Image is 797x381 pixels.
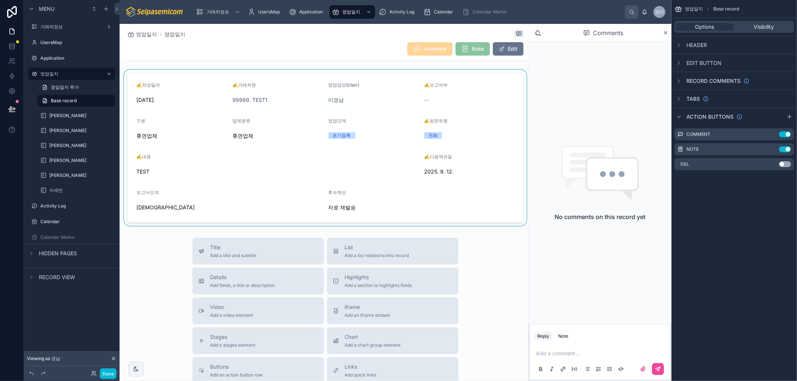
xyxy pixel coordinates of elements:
[37,169,115,181] a: [PERSON_NAME]
[389,9,414,15] span: Activity Log
[345,253,409,259] span: Add a list related to this record
[192,268,324,294] button: DetailsAdd fields, a title or description
[686,146,699,152] label: Note
[245,5,285,19] a: UsersMap
[27,356,60,362] span: Viewing as 경남
[49,157,114,163] label: [PERSON_NAME]
[327,327,458,354] button: ChartAdd a chart group element
[327,238,458,265] button: ListAdd a list related to this record
[49,128,114,134] label: [PERSON_NAME]
[210,312,253,318] span: Add a video element
[28,231,115,243] a: Calendar Memo
[555,332,571,341] button: Note
[39,274,75,281] span: Record view
[558,333,568,339] div: Note
[127,31,157,38] a: 영업일지
[345,363,377,371] span: Links
[207,9,229,15] span: 거래처정보
[686,77,741,85] span: Record comments
[210,303,253,311] span: Video
[40,55,114,61] label: Application
[345,333,401,341] span: Chart
[28,52,115,64] a: Application
[39,5,55,13] span: Menu
[37,81,115,93] a: 영업일지 추가
[40,234,114,240] label: Calendar Memo
[473,9,507,15] span: Calendar Memo
[493,42,523,56] button: Edit
[40,24,103,30] label: 거래처정보
[194,5,244,19] a: 거래처정보
[210,282,275,288] span: Add fields, a title or description
[190,4,625,20] div: scrollable content
[695,23,714,31] span: Options
[39,250,77,257] span: Hidden pages
[686,41,707,49] span: Header
[192,297,324,324] button: VideoAdd a video element
[28,21,115,33] a: 거래처정보
[210,244,257,251] span: Title
[210,274,275,281] span: Details
[686,131,710,137] label: comment
[655,9,664,15] span: 경이
[345,312,390,318] span: Add an iframe embed
[593,28,623,37] span: Comments
[49,172,114,178] label: [PERSON_NAME]
[210,363,263,371] span: Buttons
[327,268,458,294] button: HighlightsAdd a section to highlights fields
[136,31,157,38] span: 영업일지
[28,200,115,212] a: Activity Log
[51,98,77,104] span: Base record
[28,37,115,49] a: UsersMap
[40,40,114,46] label: UsersMap
[686,59,722,67] span: Edit button
[686,113,733,121] span: Action buttons
[37,140,115,152] a: [PERSON_NAME]
[434,9,453,15] span: Calendar
[164,31,185,38] a: 영업일지
[460,5,512,19] a: Calendar Memo
[28,68,115,80] a: 영업일지
[345,303,390,311] span: iframe
[51,84,79,90] span: 영업일지 추가
[686,95,700,103] span: Tabs
[342,9,360,15] span: 영업일지
[345,274,412,281] span: Highlights
[100,368,117,379] button: Done
[40,71,100,77] label: 영업일지
[258,9,280,15] span: UsersMap
[554,212,645,221] h2: No comments on this record yet
[327,297,458,324] button: iframeAdd an iframe embed
[345,282,412,288] span: Add a section to highlights fields
[126,6,184,18] img: App logo
[680,161,689,167] label: del
[40,203,114,209] label: Activity Log
[713,6,739,12] span: Base record
[345,342,401,348] span: Add a chart group element
[28,216,115,228] a: Calendar
[754,23,774,31] span: Visibility
[192,327,324,354] button: StagesAdd a stages element
[49,143,114,149] label: [PERSON_NAME]
[49,113,114,119] label: [PERSON_NAME]
[210,253,257,259] span: Add a title and subtitle
[210,333,256,341] span: Stages
[37,184,115,196] a: 이세빈
[534,332,552,341] button: Reply
[345,372,377,378] span: Add quick links
[421,5,458,19] a: Calendar
[37,125,115,137] a: [PERSON_NAME]
[377,5,420,19] a: Activity Log
[685,6,703,12] span: 영업일지
[345,244,409,251] span: List
[210,342,256,348] span: Add a stages element
[192,238,324,265] button: TitleAdd a title and subtitle
[287,5,328,19] a: Application
[330,5,375,19] a: 영업일지
[40,219,114,225] label: Calendar
[37,95,115,107] a: Base record
[37,110,115,122] a: [PERSON_NAME]
[49,187,114,193] label: 이세빈
[37,154,115,166] a: [PERSON_NAME]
